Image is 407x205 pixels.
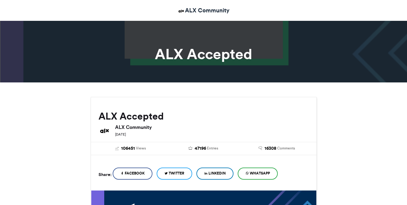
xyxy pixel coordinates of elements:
[136,146,146,151] span: Views
[157,168,192,180] a: Twitter
[265,145,276,152] span: 16308
[125,171,145,176] span: Facebook
[177,7,185,15] img: ALX Community
[121,145,135,152] span: 106451
[208,171,226,176] span: LinkedIn
[115,125,309,130] h6: ALX Community
[250,171,270,176] span: WhatsApp
[99,111,309,122] h2: ALX Accepted
[277,146,295,151] span: Comments
[171,145,236,152] a: 47196 Entries
[113,168,152,180] a: Facebook
[195,145,206,152] span: 47196
[99,145,163,152] a: 106451 Views
[169,171,184,176] span: Twitter
[207,146,218,151] span: Entries
[245,145,309,152] a: 16308 Comments
[99,125,111,137] img: ALX Community
[196,168,233,180] a: LinkedIn
[238,168,278,180] a: WhatsApp
[115,132,126,136] small: [DATE]
[177,6,230,15] a: ALX Community
[99,171,111,178] h5: Share:
[36,47,371,61] h1: ALX Accepted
